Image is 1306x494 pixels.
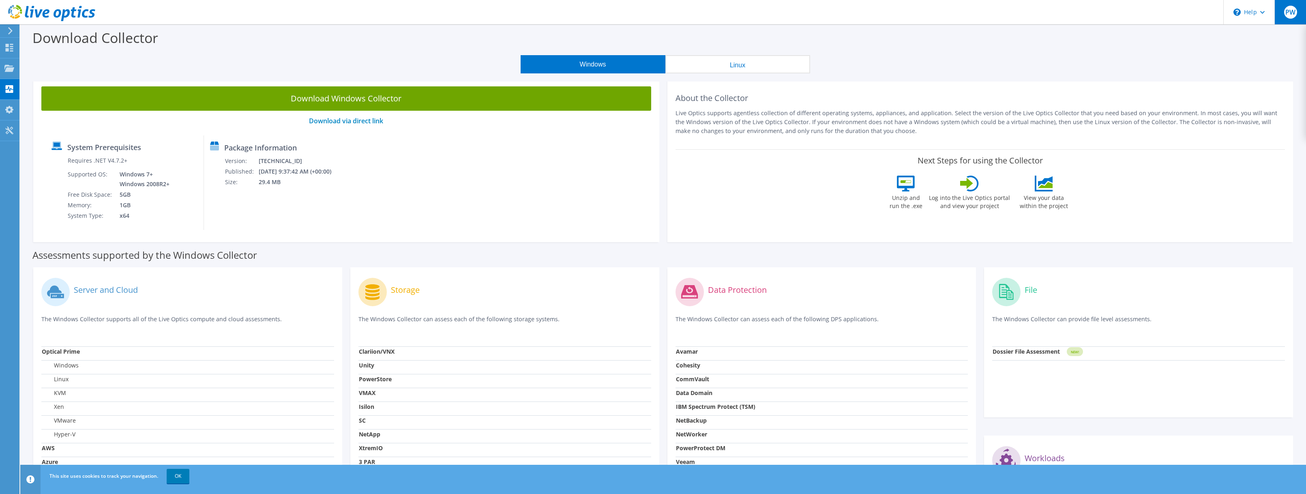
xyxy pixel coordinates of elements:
strong: PowerProtect DM [676,444,725,452]
td: Supported OS: [67,169,114,189]
strong: NetWorker [676,430,707,438]
a: Download Windows Collector [41,86,651,111]
h2: About the Collector [676,93,1285,103]
td: 5GB [114,189,171,200]
a: OK [167,469,189,483]
span: This site uses cookies to track your navigation. [49,473,158,479]
strong: XtremIO [359,444,383,452]
label: Hyper-V [42,430,75,438]
td: [TECHNICAL_ID] [258,156,342,166]
strong: PowerStore [359,375,392,383]
strong: Azure [42,458,58,466]
strong: 3 PAR [359,458,375,466]
strong: NetApp [359,430,380,438]
td: Memory: [67,200,114,210]
strong: Veeam [676,458,695,466]
label: Linux [42,375,69,383]
td: 29.4 MB [258,177,342,187]
strong: Unity [359,361,374,369]
label: Log into the Live Optics portal and view your project [929,191,1010,210]
a: Download via direct link [309,116,383,125]
label: Download Collector [32,28,158,47]
label: Package Information [224,144,297,152]
strong: IBM Spectrum Protect (TSM) [676,403,755,410]
button: Linux [665,55,810,73]
strong: Clariion/VNX [359,348,395,355]
p: The Windows Collector can provide file level assessments. [992,315,1285,331]
label: Windows [42,361,79,369]
label: Data Protection [708,286,767,294]
label: Next Steps for using the Collector [918,156,1043,165]
label: File [1025,286,1037,294]
label: Requires .NET V4.7.2+ [68,157,127,165]
svg: \n [1233,9,1241,16]
label: Server and Cloud [74,286,138,294]
strong: Avamar [676,348,698,355]
strong: AWS [42,444,55,452]
strong: NetBackup [676,417,707,424]
td: x64 [114,210,171,221]
td: System Type: [67,210,114,221]
td: Published: [225,166,258,177]
label: KVM [42,389,66,397]
label: Xen [42,403,64,411]
strong: Optical Prime [42,348,80,355]
p: The Windows Collector supports all of the Live Optics compute and cloud assessments. [41,315,334,331]
strong: CommVault [676,375,709,383]
strong: SC [359,417,366,424]
p: Live Optics supports agentless collection of different operating systems, appliances, and applica... [676,109,1285,135]
td: Windows 7+ Windows 2008R2+ [114,169,171,189]
td: Version: [225,156,258,166]
label: Storage [391,286,420,294]
strong: Isilon [359,403,374,410]
label: Unzip and run the .exe [887,191,924,210]
label: Assessments supported by the Windows Collector [32,251,257,259]
p: The Windows Collector can assess each of the following DPS applications. [676,315,968,331]
tspan: NEW! [1071,350,1079,354]
td: [DATE] 9:37:42 AM (+00:00) [258,166,342,177]
strong: VMAX [359,389,375,397]
p: The Windows Collector can assess each of the following storage systems. [358,315,651,331]
label: View your data within the project [1014,191,1073,210]
label: Workloads [1025,454,1065,462]
span: PW [1284,6,1297,19]
label: System Prerequisites [67,143,141,151]
button: Windows [521,55,665,73]
label: VMware [42,417,76,425]
strong: Dossier File Assessment [993,348,1060,355]
strong: Cohesity [676,361,700,369]
td: Size: [225,177,258,187]
td: Free Disk Space: [67,189,114,200]
strong: Data Domain [676,389,712,397]
td: 1GB [114,200,171,210]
